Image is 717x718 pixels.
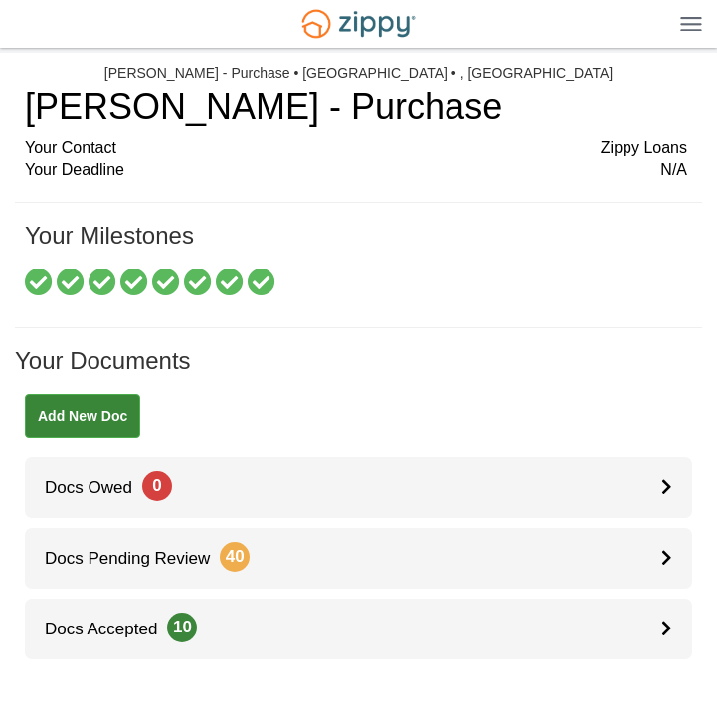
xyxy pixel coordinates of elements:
[601,137,687,160] span: Zippy Loans
[15,348,702,394] h1: Your Documents
[142,471,172,501] span: 0
[25,159,687,182] div: Your Deadline
[25,223,687,269] h1: Your Milestones
[25,88,687,127] h1: [PERSON_NAME] - Purchase
[220,542,250,572] span: 40
[660,159,687,182] span: N/A
[25,478,172,497] span: Docs Owed
[25,394,140,438] a: Add New Doc
[25,549,250,568] span: Docs Pending Review
[25,457,692,518] a: Docs Owed0
[104,65,613,82] div: [PERSON_NAME] - Purchase • [GEOGRAPHIC_DATA] • , [GEOGRAPHIC_DATA]
[25,528,692,589] a: Docs Pending Review40
[25,137,687,160] div: Your Contact
[25,620,197,638] span: Docs Accepted
[167,613,197,642] span: 10
[680,16,702,31] img: Mobile Dropdown Menu
[25,599,692,659] a: Docs Accepted10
